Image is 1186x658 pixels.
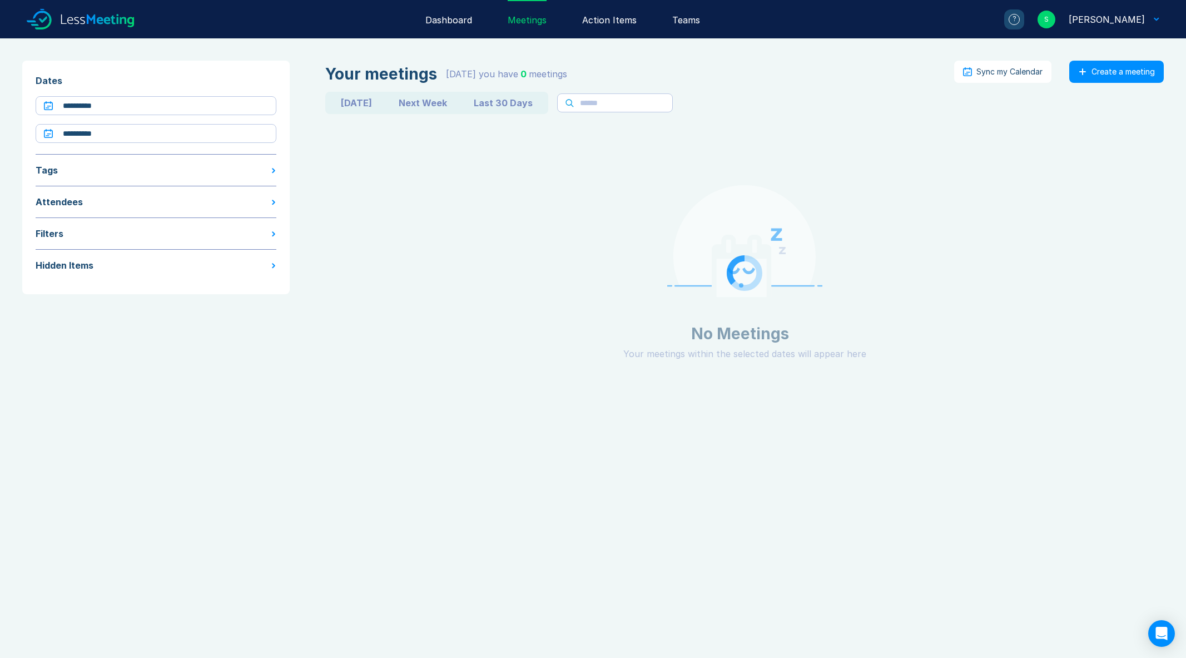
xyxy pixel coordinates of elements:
div: Tags [36,164,58,177]
div: Scott Drewery [1069,13,1145,26]
div: S [1038,11,1055,28]
button: Next Week [385,94,460,112]
div: Hidden Items [36,259,93,272]
div: [DATE] you have meeting s [446,67,567,81]
button: [DATE] [327,94,385,112]
div: Your meetings [325,65,437,83]
div: Sync my Calendar [976,67,1043,76]
a: ? [991,9,1024,29]
button: Sync my Calendar [954,61,1051,83]
button: Last 30 Days [460,94,546,112]
div: Dates [36,74,276,87]
div: Create a meeting [1091,67,1155,76]
div: Filters [36,227,63,240]
div: ? [1009,14,1020,25]
div: Attendees [36,195,83,209]
div: Open Intercom Messenger [1148,620,1175,647]
span: 0 [520,68,527,80]
button: Create a meeting [1069,61,1164,83]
